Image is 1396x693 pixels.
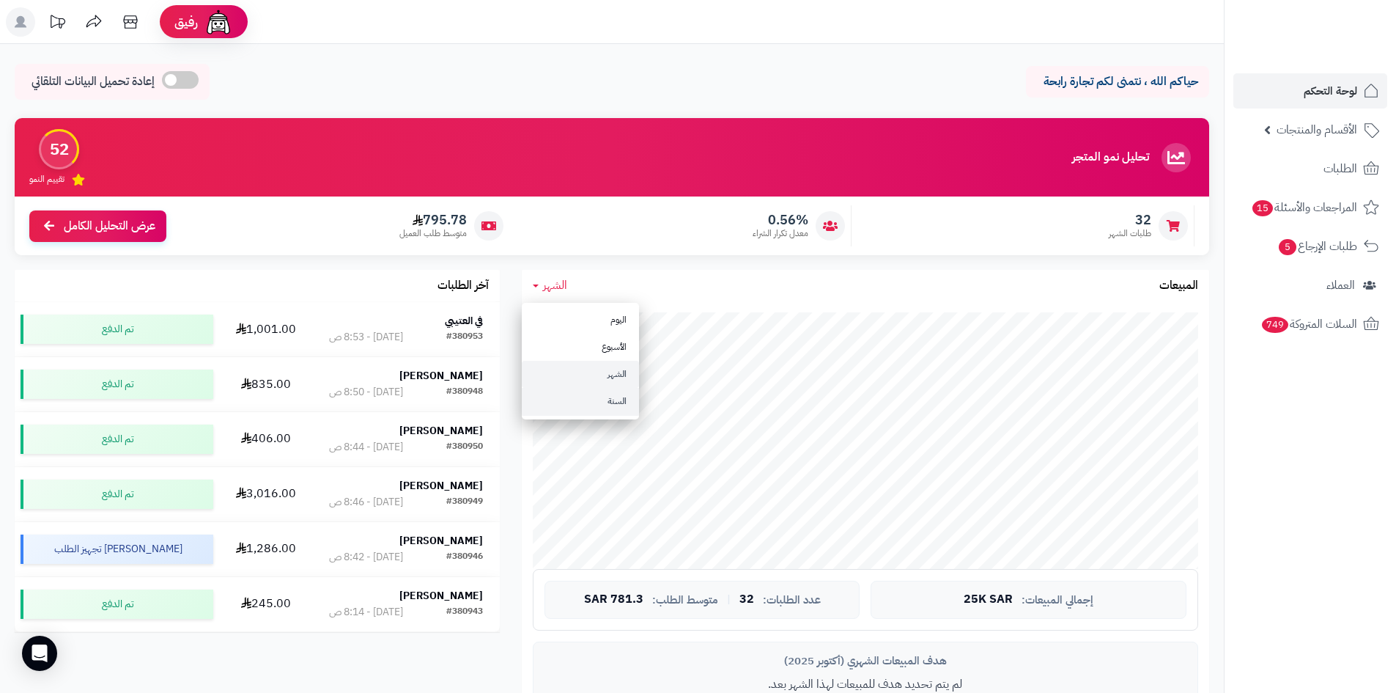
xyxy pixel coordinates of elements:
[1233,190,1387,225] a: المراجعات والأسئلة15
[399,423,483,439] strong: [PERSON_NAME]
[329,605,403,620] div: [DATE] - 8:14 ص
[1159,279,1198,293] h3: المبيعات
[1233,229,1387,264] a: طلبات الإرجاع5
[1326,275,1355,296] span: العملاء
[219,522,312,576] td: 1,286.00
[399,588,483,604] strong: [PERSON_NAME]
[533,277,567,294] a: الشهر
[739,593,754,606] span: 32
[445,313,483,329] strong: في العتيبي
[584,593,643,606] span: 781.3 SAR
[544,653,1186,669] div: هدف المبيعات الشهري (أكتوبر 2025)
[329,440,403,455] div: [DATE] - 8:44 ص
[21,425,213,454] div: تم الدفع
[64,218,155,235] span: عرض التحليل الكامل
[399,533,483,549] strong: [PERSON_NAME]
[544,676,1186,693] p: لم يتم تحديد هدف للمبيعات لهذا الشهر بعد.
[727,594,731,605] span: |
[219,302,312,356] td: 1,001.00
[446,385,483,400] div: #380948
[22,636,57,671] div: Open Intercom Messenger
[399,478,483,494] strong: [PERSON_NAME]
[219,577,312,631] td: 245.00
[522,307,639,334] a: اليوم
[522,388,639,415] a: السنة
[29,210,166,242] a: عرض التحليل الكامل
[1277,236,1357,257] span: طلبات الإرجاع
[522,334,639,361] a: الأسبوع
[522,361,639,388] a: الشهر
[446,550,483,565] div: #380946
[1109,227,1151,240] span: طلبات الشهر
[329,550,403,565] div: [DATE] - 8:42 ص
[1037,73,1198,90] p: حياكم الله ، نتمنى لكم تجارة رابحة
[1262,317,1289,333] span: 749
[21,590,213,619] div: تم الدفع
[964,593,1013,606] span: 25K SAR
[1109,212,1151,228] span: 32
[1323,158,1357,179] span: الطلبات
[219,412,312,466] td: 406.00
[204,7,233,37] img: ai-face.png
[399,368,483,384] strong: [PERSON_NAME]
[399,227,467,240] span: متوسط طلب العميل
[399,212,467,228] span: 795.78
[1260,314,1357,334] span: السلات المتروكة
[763,594,821,606] span: عدد الطلبات:
[446,605,483,620] div: #380943
[652,594,718,606] span: متوسط الطلب:
[329,385,403,400] div: [DATE] - 8:50 ص
[39,7,75,40] a: تحديثات المنصة
[1072,151,1149,164] h3: تحليل نمو المتجر
[1279,239,1296,255] span: 5
[753,227,808,240] span: معدل تكرار الشراء
[753,212,808,228] span: 0.56%
[219,467,312,521] td: 3,016.00
[543,276,567,294] span: الشهر
[446,495,483,510] div: #380949
[174,13,198,31] span: رفيق
[446,440,483,455] div: #380950
[21,535,213,564] div: [PERSON_NAME] تجهيز الطلب
[1296,36,1382,67] img: logo-2.png
[437,279,489,293] h3: آخر الطلبات
[29,173,64,186] span: تقييم النمو
[1304,81,1357,101] span: لوحة التحكم
[446,330,483,345] div: #380953
[329,330,403,345] div: [DATE] - 8:53 ص
[1022,594,1093,606] span: إجمالي المبيعات:
[1277,120,1357,140] span: الأقسام والمنتجات
[32,73,155,90] span: إعادة تحميل البيانات التلقائي
[1252,200,1273,216] span: 15
[1233,268,1387,303] a: العملاء
[21,370,213,399] div: تم الدفع
[329,495,403,510] div: [DATE] - 8:46 ص
[219,357,312,411] td: 835.00
[1233,307,1387,342] a: السلات المتروكة749
[1251,197,1357,218] span: المراجعات والأسئلة
[1233,151,1387,186] a: الطلبات
[21,480,213,509] div: تم الدفع
[21,315,213,344] div: تم الدفع
[1233,73,1387,109] a: لوحة التحكم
